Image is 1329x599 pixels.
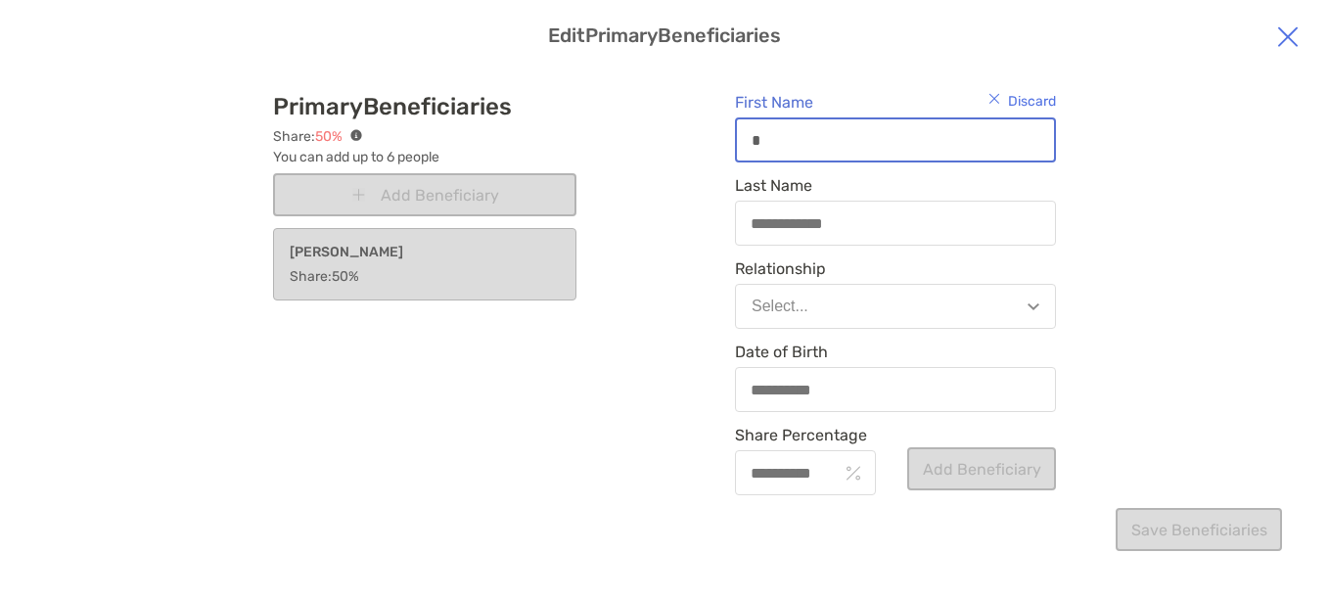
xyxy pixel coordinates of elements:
[1276,24,1300,48] img: cross
[23,23,1306,47] h3: Edit Primary Beneficiaries
[736,382,1055,398] input: Date of Birth
[273,93,576,120] h3: Primary Beneficiaries
[273,149,576,165] span: You can add up to 6 people
[735,284,1056,329] button: Select...
[735,426,876,444] span: Share Percentage
[1028,303,1039,310] img: Open dropdown arrow
[752,298,808,315] div: Select...
[735,259,1056,278] span: Relationship
[315,128,343,145] em: 50 %
[735,176,1056,195] span: Last Name
[273,128,343,145] span: Share:
[735,93,1056,112] span: First Name
[737,132,1054,149] input: First Name
[350,129,362,141] img: info
[735,343,1056,361] span: Date of Birth
[988,93,1056,110] div: Discard
[736,465,839,482] input: Share Percentageinput icon
[988,93,1000,104] img: cross
[736,215,1055,232] input: Last Name
[847,466,860,481] img: input icon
